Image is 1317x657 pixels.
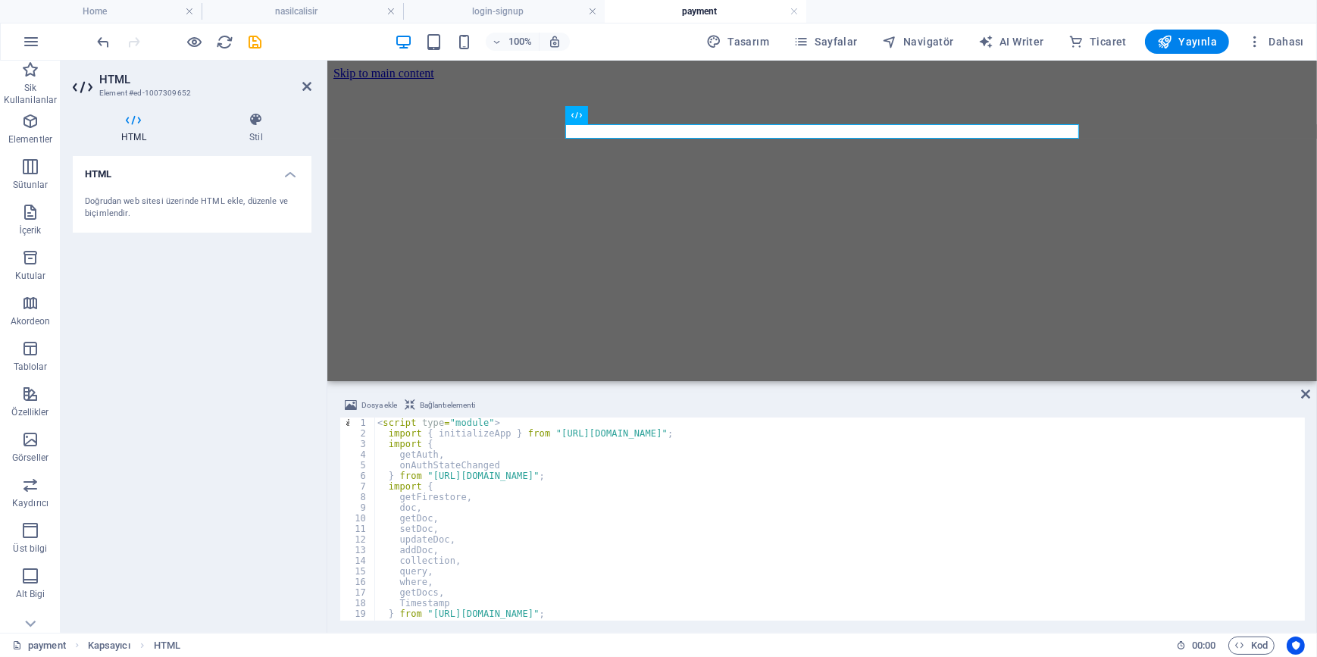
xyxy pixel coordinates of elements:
[793,34,858,49] span: Sayfalar
[361,396,397,415] span: Dosya ekle
[340,524,376,534] div: 11
[217,33,234,51] i: Sayfayı yeniden yükleyin
[15,270,46,282] p: Kutular
[11,406,48,418] p: Özellikler
[85,196,299,221] div: Doğrudan web sitesi üzerinde HTML ekle, düzenle ve biçimlendir.
[202,3,403,20] h4: nasilcalisir
[340,460,376,471] div: 5
[1228,637,1275,655] button: Kod
[340,609,376,619] div: 19
[403,3,605,20] h4: login-signup
[8,133,52,145] p: Elementler
[340,492,376,502] div: 8
[1203,640,1205,651] span: :
[882,34,954,49] span: Navigatör
[787,30,864,54] button: Sayfalar
[343,396,399,415] button: Dosya ekle
[12,497,48,509] p: Kaydırıcı
[73,156,311,183] h4: HTML
[340,439,376,449] div: 3
[1068,34,1127,49] span: Ticaret
[19,224,41,236] p: İçerik
[340,619,376,630] div: 20
[340,534,376,545] div: 12
[1192,637,1215,655] span: 00 00
[12,637,66,655] a: Seçimi iptal etmek için tıkla. Sayfaları açmak için çift tıkla
[340,555,376,566] div: 14
[605,3,806,20] h4: payment
[95,33,113,51] button: undo
[216,33,234,51] button: reload
[876,30,960,54] button: Navigatör
[402,396,478,415] button: Bağlantı elementi
[706,34,769,49] span: Tasarım
[340,502,376,513] div: 9
[340,513,376,524] div: 10
[247,33,264,51] i: Kaydet (Ctrl+S)
[14,361,48,373] p: Tablolar
[340,428,376,439] div: 2
[1247,34,1304,49] span: Dahası
[340,418,376,428] div: 1
[1062,30,1133,54] button: Ticaret
[99,73,311,86] h2: HTML
[340,449,376,460] div: 4
[1176,637,1216,655] h6: Oturum süresi
[340,566,376,577] div: 15
[1287,637,1305,655] button: Usercentrics
[340,577,376,587] div: 16
[13,179,48,191] p: Sütunlar
[73,112,201,144] h4: HTML
[16,588,45,600] p: Alt Bigi
[340,587,376,598] div: 17
[1235,637,1268,655] span: Kod
[6,6,107,19] a: Skip to main content
[1157,34,1217,49] span: Yayınla
[95,33,113,51] i: Geri al: HTML'yi değiştir (Ctrl+Z)
[340,471,376,481] div: 6
[99,86,281,100] h3: Element #ed-1007309652
[486,33,540,51] button: 100%
[1241,30,1310,54] button: Dahası
[972,30,1050,54] button: AI Writer
[246,33,264,51] button: save
[201,112,311,144] h4: Stil
[508,33,533,51] h6: 100%
[978,34,1044,49] span: AI Writer
[13,543,47,555] p: Üst bilgi
[340,481,376,492] div: 7
[154,637,180,655] span: Seçmek için tıkla. Düzenlemek için çift tıkla
[88,637,130,655] span: Seçmek için tıkla. Düzenlemek için çift tıkla
[1145,30,1229,54] button: Yayınla
[340,545,376,555] div: 13
[700,30,775,54] button: Tasarım
[700,30,775,54] div: Tasarım (Ctrl+Alt+Y)
[11,315,51,327] p: Akordeon
[88,637,180,655] nav: breadcrumb
[12,452,48,464] p: Görseller
[420,396,476,415] span: Bağlantı elementi
[340,598,376,609] div: 18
